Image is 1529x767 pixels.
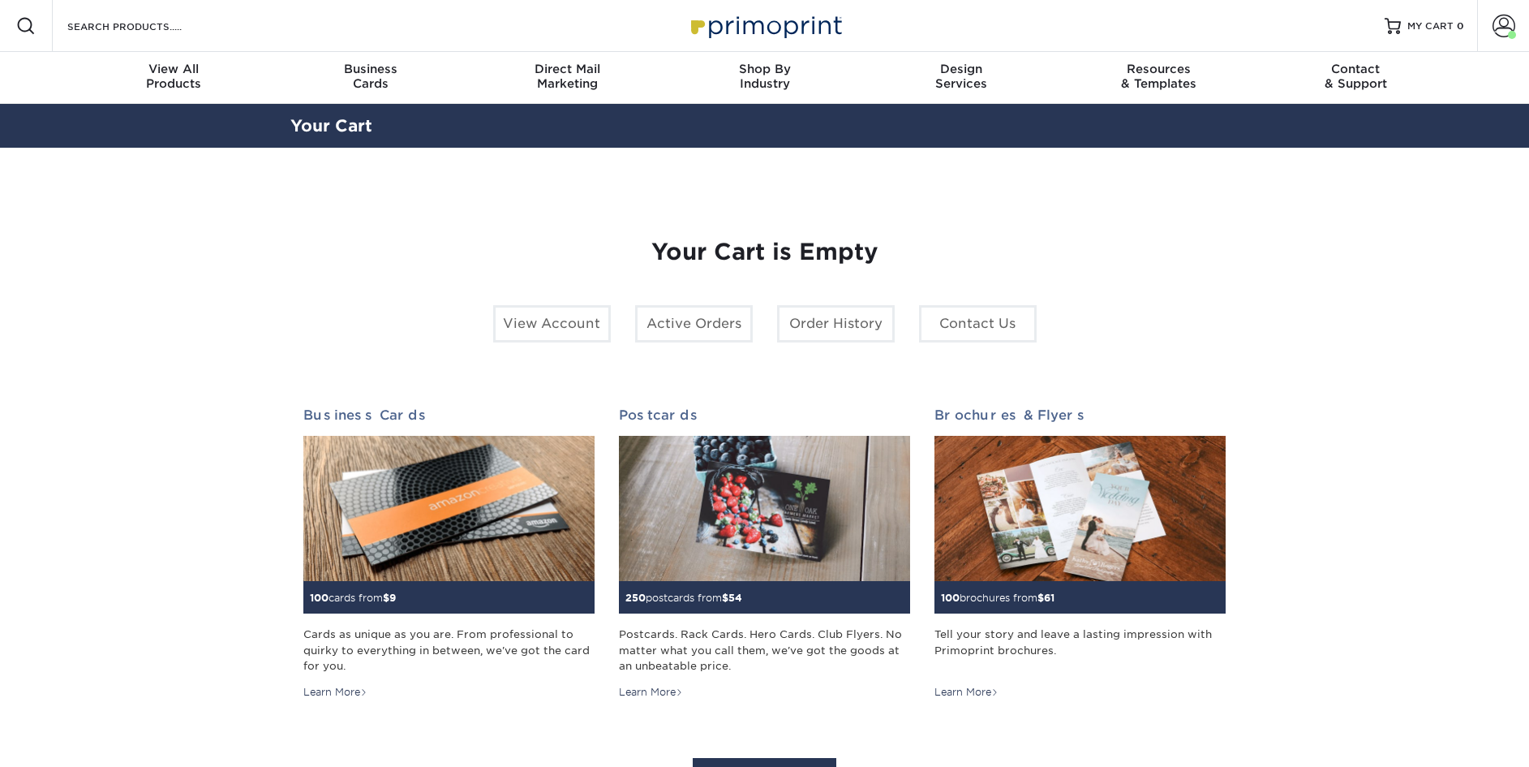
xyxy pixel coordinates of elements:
[619,627,910,674] div: Postcards. Rack Cards. Hero Cards. Club Flyers. No matter what you call them, we've got the goods...
[934,407,1226,423] h2: Brochures & Flyers
[934,627,1226,674] div: Tell your story and leave a lasting impression with Primoprint brochures.
[1060,62,1257,91] div: & Templates
[1060,62,1257,76] span: Resources
[625,592,742,604] small: postcards from
[934,436,1226,582] img: Brochures & Flyers
[310,592,396,604] small: cards from
[684,8,846,43] img: Primoprint
[272,62,469,91] div: Cards
[75,52,273,104] a: View AllProducts
[469,52,666,104] a: Direct MailMarketing
[666,62,863,91] div: Industry
[863,62,1060,76] span: Design
[863,62,1060,91] div: Services
[619,407,910,423] h2: Postcards
[722,592,728,604] span: $
[941,592,960,604] span: 100
[469,62,666,76] span: Direct Mail
[303,407,595,423] h2: Business Cards
[728,592,742,604] span: 54
[619,436,910,582] img: Postcards
[863,52,1060,104] a: DesignServices
[310,592,329,604] span: 100
[934,407,1226,700] a: Brochures & Flyers 100brochures from$61 Tell your story and leave a lasting impression with Primo...
[303,239,1226,266] h1: Your Cart is Empty
[619,407,910,700] a: Postcards 250postcards from$54 Postcards. Rack Cards. Hero Cards. Club Flyers. No matter what you...
[666,52,863,104] a: Shop ByIndustry
[1044,592,1054,604] span: 61
[934,685,999,700] div: Learn More
[66,16,224,36] input: SEARCH PRODUCTS.....
[303,436,595,582] img: Business Cards
[919,305,1037,343] a: Contact Us
[635,305,753,343] a: Active Orders
[777,305,895,343] a: Order History
[383,592,389,604] span: $
[1457,20,1464,32] span: 0
[1037,592,1044,604] span: $
[1257,62,1454,91] div: & Support
[1257,52,1454,104] a: Contact& Support
[493,305,611,343] a: View Account
[303,627,595,674] div: Cards as unique as you are. From professional to quirky to everything in between, we've got the c...
[619,685,683,700] div: Learn More
[303,685,367,700] div: Learn More
[1060,52,1257,104] a: Resources& Templates
[272,62,469,76] span: Business
[75,62,273,91] div: Products
[1407,19,1454,33] span: MY CART
[290,116,372,136] a: Your Cart
[625,592,646,604] span: 250
[666,62,863,76] span: Shop By
[469,62,666,91] div: Marketing
[1257,62,1454,76] span: Contact
[272,52,469,104] a: BusinessCards
[389,592,396,604] span: 9
[303,407,595,700] a: Business Cards 100cards from$9 Cards as unique as you are. From professional to quirky to everyth...
[75,62,273,76] span: View All
[941,592,1054,604] small: brochures from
